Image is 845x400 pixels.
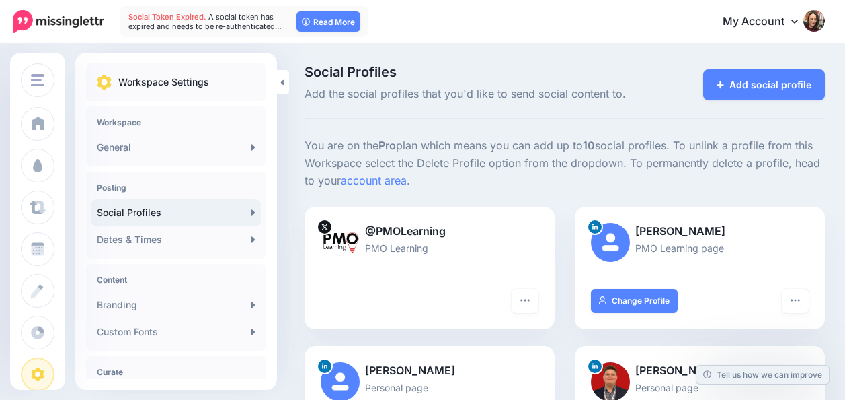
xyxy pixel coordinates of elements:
a: Change Profile [591,289,678,313]
a: Social Profiles [91,199,261,226]
a: account area [341,174,407,187]
a: Tell us how we can improve [696,366,829,384]
h4: Posting [97,182,255,193]
h4: Workspace [97,117,255,127]
b: Pro [378,139,396,152]
a: My Account [709,5,825,38]
img: menu.png [31,74,44,86]
p: You are on the plan which means you can add up to social profiles. To unlink a profile from this ... [305,137,825,190]
p: Workspace Settings [118,74,209,90]
a: Branding [91,292,261,319]
img: Missinglettr [13,10,104,33]
a: General [91,134,261,161]
span: A social token has expired and needs to be re-authenticated… [128,12,282,31]
a: Dates & Times [91,226,261,253]
p: [PERSON_NAME] [591,362,809,380]
a: Read More [296,11,360,32]
span: Social Token Expired. [128,12,206,22]
img: settings.png [97,75,112,90]
p: [PERSON_NAME] [591,223,809,240]
img: 8GyXz8T--35675.jpg [321,223,360,262]
p: [PERSON_NAME] [321,362,538,380]
p: Personal page [321,380,538,395]
span: Add the social profiles that you'd like to send social content to. [305,86,645,103]
h4: Content [97,275,255,285]
span: Social Profiles [305,65,645,79]
img: user_default_image.png [591,223,630,262]
a: Add social profile [703,69,825,100]
b: 10 [583,139,595,152]
p: @PMOLearning [321,223,538,240]
h4: Curate [97,367,255,377]
p: Personal page [591,380,809,395]
p: PMO Learning [321,240,538,256]
a: Custom Fonts [91,319,261,345]
p: PMO Learning page [591,240,809,256]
